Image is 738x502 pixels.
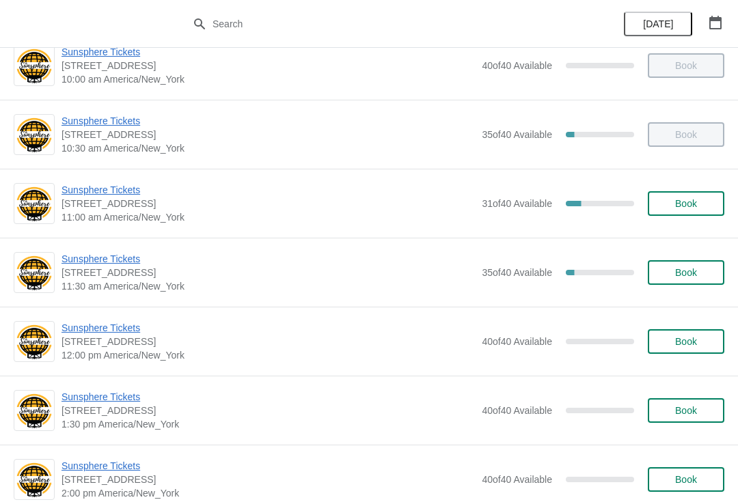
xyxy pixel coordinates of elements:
[61,72,475,86] span: 10:00 am America/New_York
[61,335,475,348] span: [STREET_ADDRESS]
[61,417,475,431] span: 1:30 pm America/New_York
[14,254,54,292] img: Sunsphere Tickets | 810 Clinch Avenue, Knoxville, TN, USA | 11:30 am America/New_York
[61,128,475,141] span: [STREET_ADDRESS]
[61,404,475,417] span: [STREET_ADDRESS]
[648,329,724,354] button: Book
[482,267,552,278] span: 35 of 40 Available
[14,116,54,154] img: Sunsphere Tickets | 810 Clinch Avenue, Knoxville, TN, USA | 10:30 am America/New_York
[61,459,475,473] span: Sunsphere Tickets
[675,474,697,485] span: Book
[482,474,552,485] span: 40 of 40 Available
[482,129,552,140] span: 35 of 40 Available
[648,191,724,216] button: Book
[482,405,552,416] span: 40 of 40 Available
[14,185,54,223] img: Sunsphere Tickets | 810 Clinch Avenue, Knoxville, TN, USA | 11:00 am America/New_York
[61,114,475,128] span: Sunsphere Tickets
[624,12,692,36] button: [DATE]
[675,267,697,278] span: Book
[482,198,552,209] span: 31 of 40 Available
[61,486,475,500] span: 2:00 pm America/New_York
[212,12,553,36] input: Search
[482,336,552,347] span: 40 of 40 Available
[643,18,673,29] span: [DATE]
[675,405,697,416] span: Book
[61,45,475,59] span: Sunsphere Tickets
[61,390,475,404] span: Sunsphere Tickets
[61,279,475,293] span: 11:30 am America/New_York
[14,323,54,361] img: Sunsphere Tickets | 810 Clinch Avenue, Knoxville, TN, USA | 12:00 pm America/New_York
[61,59,475,72] span: [STREET_ADDRESS]
[14,392,54,430] img: Sunsphere Tickets | 810 Clinch Avenue, Knoxville, TN, USA | 1:30 pm America/New_York
[61,473,475,486] span: [STREET_ADDRESS]
[482,60,552,71] span: 40 of 40 Available
[61,197,475,210] span: [STREET_ADDRESS]
[61,183,475,197] span: Sunsphere Tickets
[675,198,697,209] span: Book
[648,398,724,423] button: Book
[61,252,475,266] span: Sunsphere Tickets
[675,336,697,347] span: Book
[61,210,475,224] span: 11:00 am America/New_York
[61,266,475,279] span: [STREET_ADDRESS]
[14,461,54,499] img: Sunsphere Tickets | 810 Clinch Avenue, Knoxville, TN, USA | 2:00 pm America/New_York
[61,348,475,362] span: 12:00 pm America/New_York
[14,47,54,85] img: Sunsphere Tickets | 810 Clinch Avenue, Knoxville, TN, USA | 10:00 am America/New_York
[61,321,475,335] span: Sunsphere Tickets
[648,467,724,492] button: Book
[648,260,724,285] button: Book
[61,141,475,155] span: 10:30 am America/New_York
